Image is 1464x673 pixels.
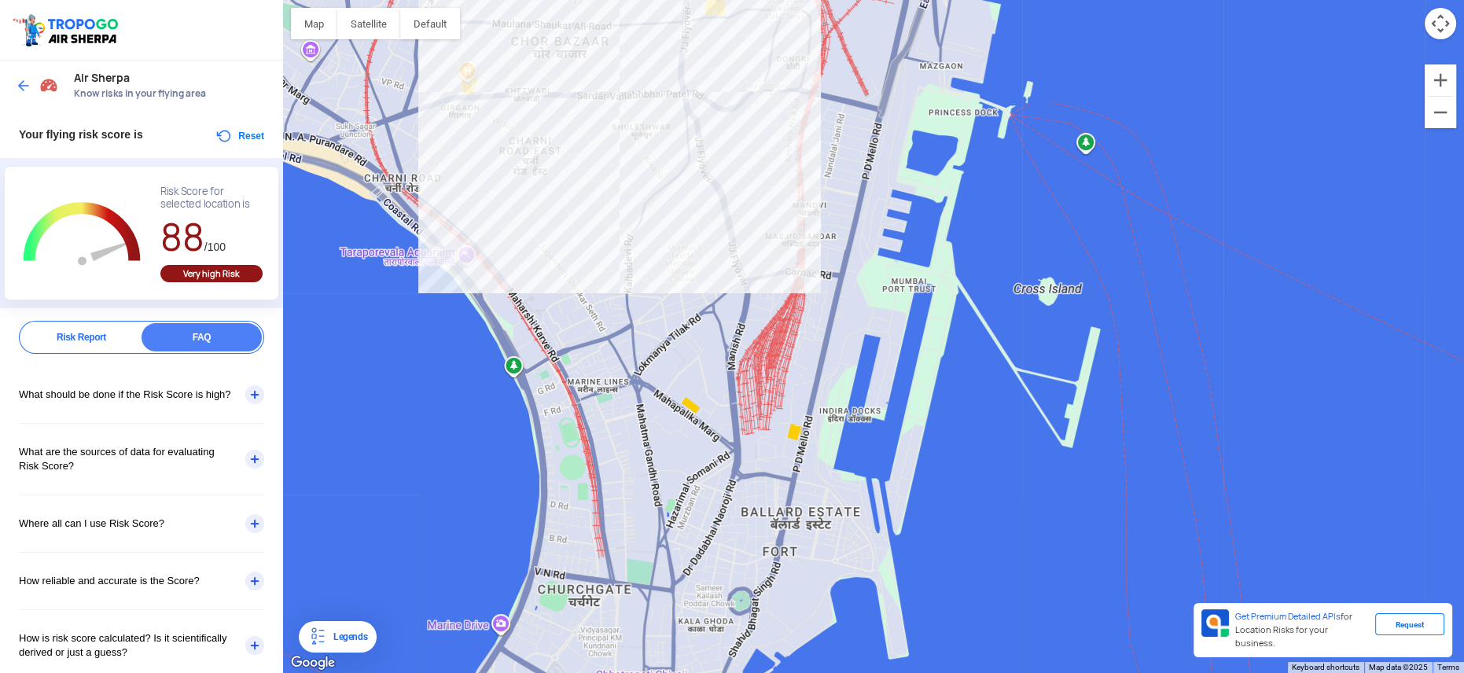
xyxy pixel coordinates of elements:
[1201,609,1229,637] img: Premium APIs
[19,495,264,552] div: Where all can I use Risk Score?
[1375,613,1444,635] div: Request
[1437,663,1459,671] a: Terms
[327,627,367,646] div: Legends
[39,75,58,94] img: Risk Scores
[160,265,263,282] div: Very high Risk
[287,653,339,673] img: Google
[1235,611,1341,622] span: Get Premium Detailed APIs
[142,323,262,351] div: FAQ
[287,653,339,673] a: Open this area in Google Maps (opens a new window)
[19,424,264,495] div: What are the sources of data for evaluating Risk Score?
[17,186,148,284] g: Chart
[19,553,264,609] div: How reliable and accurate is the Score?
[19,366,264,423] div: What should be done if the Risk Score is high?
[1425,8,1456,39] button: Map camera controls
[337,8,400,39] button: Show satellite imagery
[1425,64,1456,96] button: Zoom in
[74,72,267,84] span: Air Sherpa
[1425,97,1456,128] button: Zoom out
[1229,609,1375,651] div: for Location Risks for your business.
[19,128,143,141] span: Your flying risk score is
[1292,662,1359,673] button: Keyboard shortcuts
[291,8,337,39] button: Show street map
[160,212,204,262] span: 88
[21,323,142,351] div: Risk Report
[16,78,31,94] img: ic_arrow_back_blue.svg
[12,12,123,48] img: ic_tgdronemaps.svg
[215,127,264,145] button: Reset
[74,87,267,100] span: Know risks in your flying area
[308,627,327,646] img: Legends
[204,241,226,253] span: /100
[160,186,263,211] div: Risk Score for selected location is
[1369,663,1428,671] span: Map data ©2025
